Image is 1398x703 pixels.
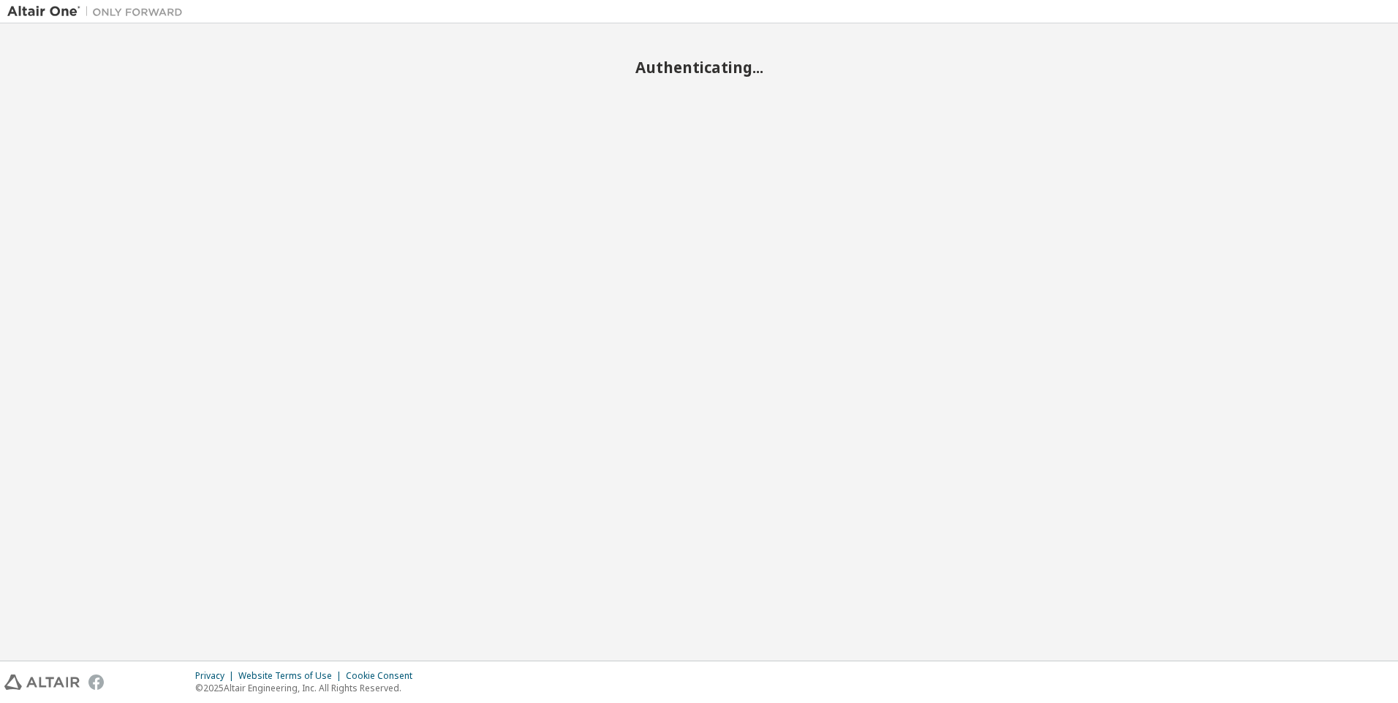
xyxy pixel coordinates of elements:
[4,674,80,690] img: altair_logo.svg
[7,4,190,19] img: Altair One
[7,58,1391,77] h2: Authenticating...
[346,670,421,682] div: Cookie Consent
[88,674,104,690] img: facebook.svg
[238,670,346,682] div: Website Terms of Use
[195,670,238,682] div: Privacy
[195,682,421,694] p: © 2025 Altair Engineering, Inc. All Rights Reserved.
